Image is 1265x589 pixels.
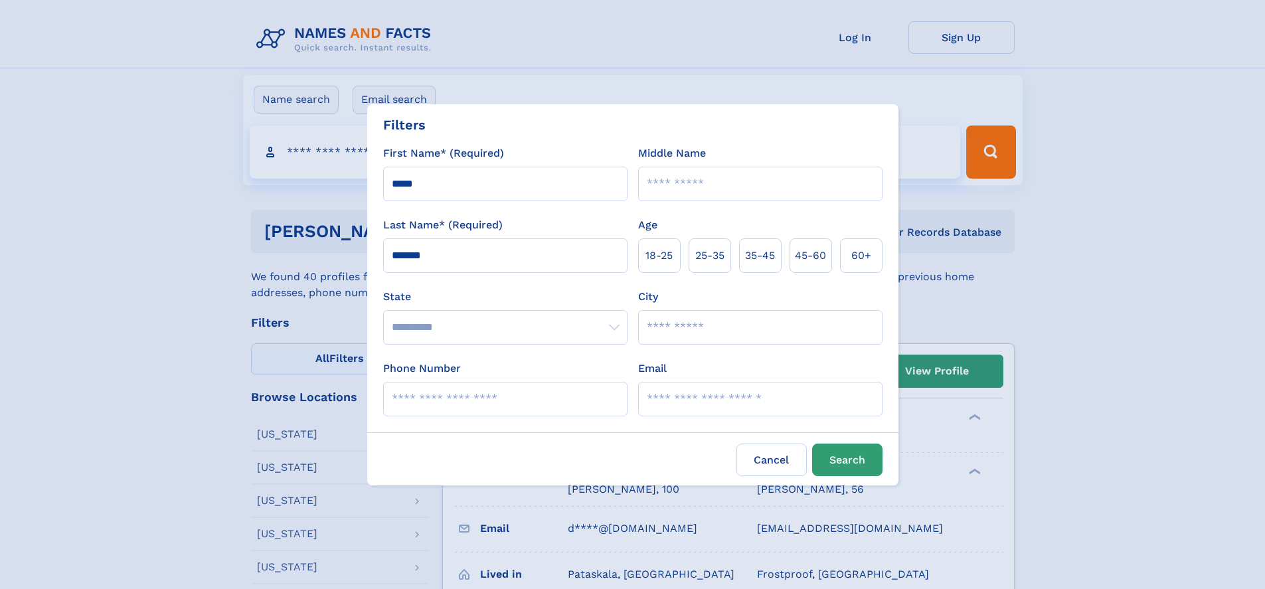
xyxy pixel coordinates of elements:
[812,444,883,476] button: Search
[795,248,826,264] span: 45‑60
[638,361,667,377] label: Email
[638,145,706,161] label: Middle Name
[638,217,657,233] label: Age
[745,248,775,264] span: 35‑45
[383,361,461,377] label: Phone Number
[383,115,426,135] div: Filters
[645,248,673,264] span: 18‑25
[851,248,871,264] span: 60+
[736,444,807,476] label: Cancel
[383,217,503,233] label: Last Name* (Required)
[695,248,724,264] span: 25‑35
[383,145,504,161] label: First Name* (Required)
[383,289,628,305] label: State
[638,289,658,305] label: City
